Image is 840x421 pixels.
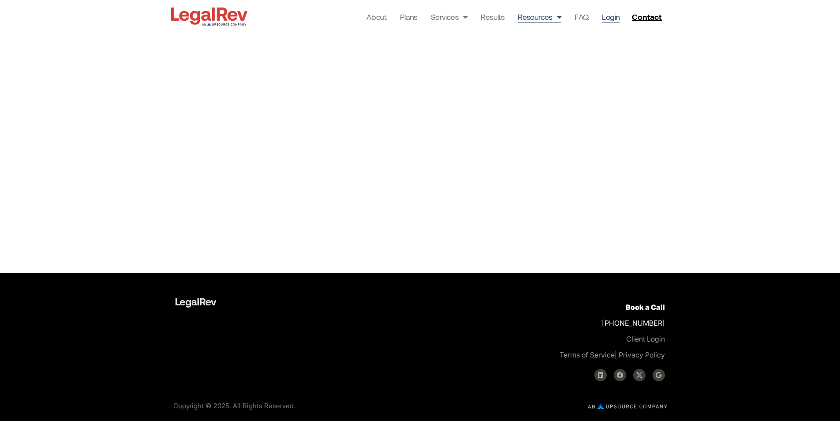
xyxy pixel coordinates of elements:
[560,350,615,359] a: Terms of Service
[602,11,620,23] a: Login
[431,11,468,23] a: Services
[518,11,561,23] a: Resources
[481,11,504,23] a: Results
[366,11,620,23] nav: Menu
[626,335,665,343] a: Client Login
[626,303,665,312] a: Book a Call
[575,11,589,23] a: FAQ
[628,10,667,24] a: Contact
[632,13,661,21] span: Contact
[366,11,387,23] a: About
[173,402,295,410] span: Copyright © 2025. All Rights Reserved.
[619,350,665,359] a: Privacy Policy
[560,350,617,359] span: |
[431,299,665,363] p: [PHONE_NUMBER]
[400,11,418,23] a: Plans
